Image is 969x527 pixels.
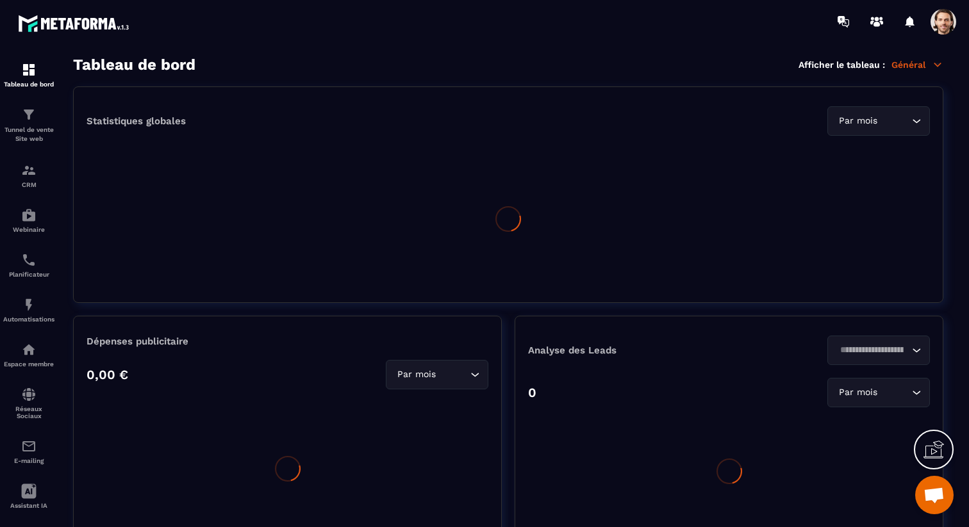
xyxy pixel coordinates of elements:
a: automationsautomationsAutomatisations [3,288,54,332]
img: formation [21,62,37,77]
img: formation [21,107,37,122]
p: Webinaire [3,226,54,233]
img: email [21,439,37,454]
a: Assistant IA [3,474,54,519]
img: automations [21,207,37,223]
input: Search for option [880,114,909,128]
img: formation [21,163,37,178]
input: Search for option [438,368,467,382]
div: Search for option [386,360,488,389]
div: Search for option [827,336,930,365]
span: Par mois [836,114,880,128]
p: Espace membre [3,361,54,368]
a: social-networksocial-networkRéseaux Sociaux [3,377,54,429]
a: formationformationTableau de bord [3,53,54,97]
p: Tableau de bord [3,81,54,88]
input: Search for option [880,385,909,400]
h3: Tableau de bord [73,56,195,74]
div: Ouvrir le chat [915,476,954,514]
p: Analyse des Leads [528,345,729,356]
img: social-network [21,387,37,402]
p: Afficher le tableau : [799,60,885,70]
a: automationsautomationsWebinaire [3,198,54,243]
a: formationformationCRM [3,153,54,198]
p: 0 [528,385,536,400]
a: automationsautomationsEspace membre [3,332,54,377]
p: Général [891,59,943,70]
p: CRM [3,181,54,188]
p: Statistiques globales [87,115,186,127]
p: Réseaux Sociaux [3,405,54,419]
span: Par mois [394,368,438,382]
img: scheduler [21,252,37,268]
a: schedulerschedulerPlanificateur [3,243,54,288]
p: 0,00 € [87,367,128,382]
p: Automatisations [3,316,54,323]
div: Search for option [827,106,930,136]
img: automations [21,297,37,312]
div: Search for option [827,378,930,407]
p: Dépenses publicitaire [87,336,488,347]
img: logo [18,12,133,35]
input: Search for option [836,343,909,357]
a: formationformationTunnel de vente Site web [3,97,54,153]
p: Tunnel de vente Site web [3,126,54,143]
p: Planificateur [3,271,54,278]
a: emailemailE-mailing [3,429,54,474]
p: Assistant IA [3,502,54,509]
span: Par mois [836,385,880,400]
p: E-mailing [3,457,54,464]
img: automations [21,342,37,357]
